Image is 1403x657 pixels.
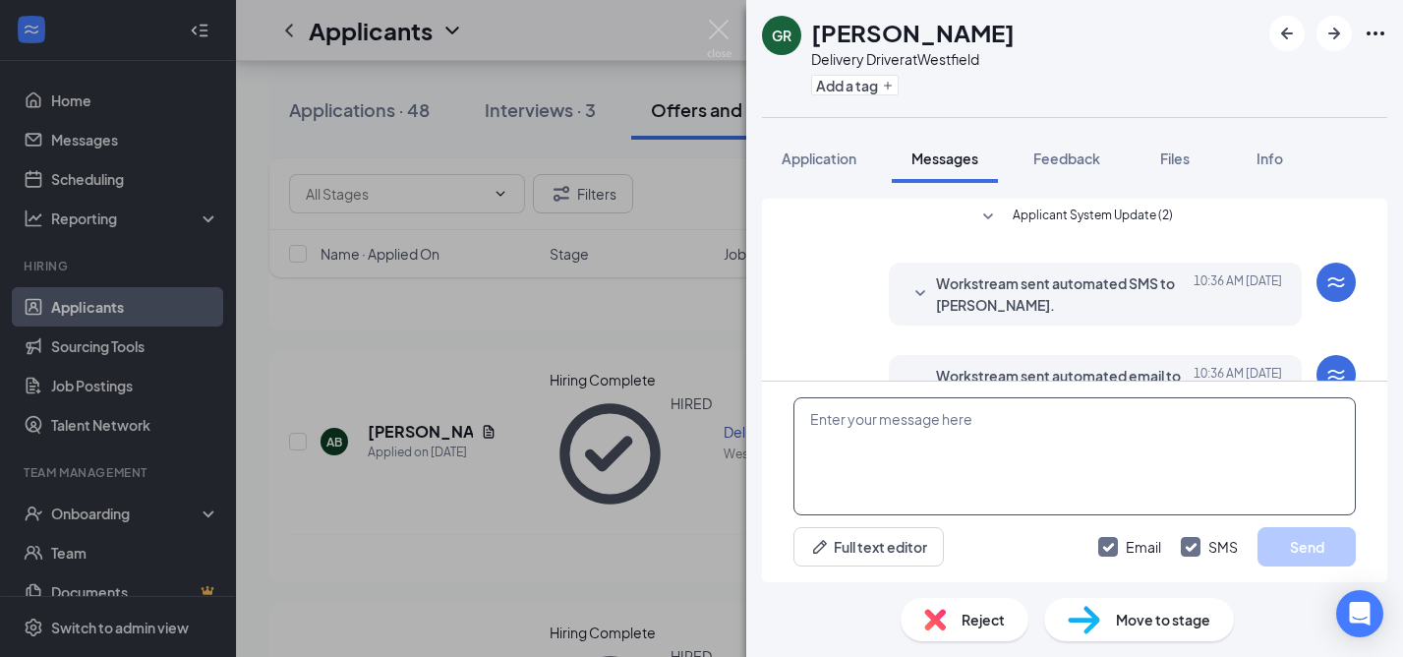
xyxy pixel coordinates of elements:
[1013,206,1173,229] span: Applicant System Update (2)
[772,26,791,45] div: GR
[936,272,1194,316] span: Workstream sent automated SMS to [PERSON_NAME].
[1275,22,1299,45] svg: ArrowLeftNew
[811,49,1015,69] div: Delivery Driver at Westfield
[908,282,932,306] svg: SmallChevronDown
[1194,272,1282,316] span: [DATE] 10:36 AM
[811,75,899,95] button: PlusAdd a tag
[1364,22,1387,45] svg: Ellipses
[1336,590,1383,637] div: Open Intercom Messenger
[911,149,978,167] span: Messages
[793,527,944,567] button: Full text editorPen
[810,537,830,557] svg: Pen
[882,80,894,91] svg: Plus
[1269,16,1305,51] button: ArrowLeftNew
[1257,527,1356,567] button: Send
[1324,363,1348,387] svg: WorkstreamLogo
[1322,22,1346,45] svg: ArrowRight
[976,206,1000,229] svg: SmallChevronDown
[1316,16,1352,51] button: ArrowRight
[908,375,932,398] svg: SmallChevronDown
[1257,149,1283,167] span: Info
[1033,149,1100,167] span: Feedback
[782,149,856,167] span: Application
[811,16,1015,49] h1: [PERSON_NAME]
[1324,270,1348,294] svg: WorkstreamLogo
[976,206,1173,229] button: SmallChevronDownApplicant System Update (2)
[1160,149,1190,167] span: Files
[962,609,1005,630] span: Reject
[1116,609,1210,630] span: Move to stage
[936,365,1194,408] span: Workstream sent automated email to [PERSON_NAME].
[1194,365,1282,408] span: [DATE] 10:36 AM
